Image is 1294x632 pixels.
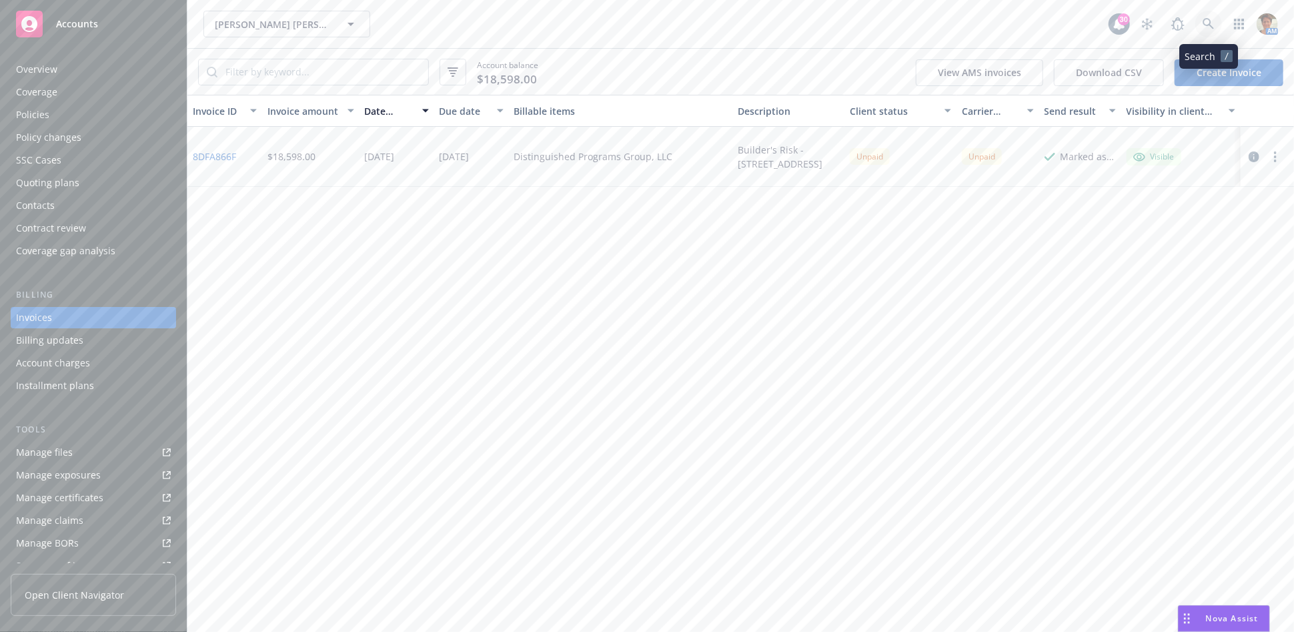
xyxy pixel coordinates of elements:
[11,423,176,436] div: Tools
[11,59,176,80] a: Overview
[207,67,217,77] svg: Search
[16,218,86,239] div: Contract review
[16,149,61,171] div: SSC Cases
[850,104,936,118] div: Client status
[365,149,395,164] div: [DATE]
[11,149,176,171] a: SSC Cases
[1178,605,1270,632] button: Nova Assist
[16,442,73,463] div: Manage files
[193,104,242,118] div: Invoice ID
[16,127,81,148] div: Policy changes
[1179,606,1195,631] div: Drag to move
[1257,13,1278,35] img: photo
[1133,151,1175,163] div: Visible
[509,95,733,127] button: Billable items
[203,11,370,37] button: [PERSON_NAME] [PERSON_NAME], [PERSON_NAME] - Individuals [PERSON_NAME], [PERSON_NAME], and [PERSO...
[267,149,315,164] div: $18,598.00
[11,172,176,194] a: Quoting plans
[962,148,1002,165] div: Unpaid
[11,487,176,509] a: Manage certificates
[11,533,176,554] a: Manage BORs
[738,104,839,118] div: Description
[16,330,83,351] div: Billing updates
[1195,11,1222,37] a: Search
[16,464,101,486] div: Manage exposures
[1054,59,1164,86] button: Download CSV
[215,17,330,31] span: [PERSON_NAME] [PERSON_NAME], [PERSON_NAME] - Individuals [PERSON_NAME], [PERSON_NAME], and [PERSO...
[477,59,538,84] span: Account balance
[16,533,79,554] div: Manage BORs
[11,195,176,216] a: Contacts
[11,375,176,396] a: Installment plans
[434,95,509,127] button: Due date
[25,588,124,602] span: Open Client Navigator
[477,71,537,88] span: $18,598.00
[11,555,176,577] a: Summary of insurance
[850,148,890,165] div: Unpaid
[1134,11,1161,37] a: Stop snowing
[11,330,176,351] a: Billing updates
[738,143,839,171] div: Builder's Risk - [STREET_ADDRESS]
[16,510,83,531] div: Manage claims
[514,149,673,164] div: Distinguished Programs Group, LLC
[16,240,115,262] div: Coverage gap analysis
[1175,59,1283,86] a: Create Invoice
[916,59,1043,86] button: View AMS invoices
[11,442,176,463] a: Manage files
[1127,104,1221,118] div: Visibility in client dash
[11,288,176,302] div: Billing
[11,5,176,43] a: Accounts
[16,195,55,216] div: Contacts
[732,95,844,127] button: Description
[1226,11,1253,37] a: Switch app
[16,375,94,396] div: Installment plans
[1045,104,1101,118] div: Send result
[11,81,176,103] a: Coverage
[217,59,428,85] input: Filter by keyword...
[1061,149,1116,164] div: Marked as sent
[1165,11,1191,37] a: Report a Bug
[11,307,176,328] a: Invoices
[440,104,489,118] div: Due date
[16,487,103,509] div: Manage certificates
[16,172,79,194] div: Quoting plans
[16,59,57,80] div: Overview
[11,104,176,125] a: Policies
[11,127,176,148] a: Policy changes
[956,95,1039,127] button: Carrier status
[1118,13,1130,25] div: 30
[16,555,117,577] div: Summary of insurance
[16,104,49,125] div: Policies
[11,352,176,374] a: Account charges
[267,104,340,118] div: Invoice amount
[1121,95,1241,127] button: Visibility in client dash
[11,240,176,262] a: Coverage gap analysis
[365,104,414,118] div: Date issued
[16,352,90,374] div: Account charges
[1039,95,1121,127] button: Send result
[844,95,956,127] button: Client status
[16,81,57,103] div: Coverage
[262,95,360,127] button: Invoice amount
[187,95,262,127] button: Invoice ID
[1206,613,1259,624] span: Nova Assist
[11,218,176,239] a: Contract review
[16,307,52,328] div: Invoices
[11,510,176,531] a: Manage claims
[440,149,470,164] div: [DATE]
[11,464,176,486] a: Manage exposures
[360,95,434,127] button: Date issued
[514,104,728,118] div: Billable items
[962,104,1019,118] div: Carrier status
[193,149,236,164] a: 8DFA866F
[56,19,98,29] span: Accounts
